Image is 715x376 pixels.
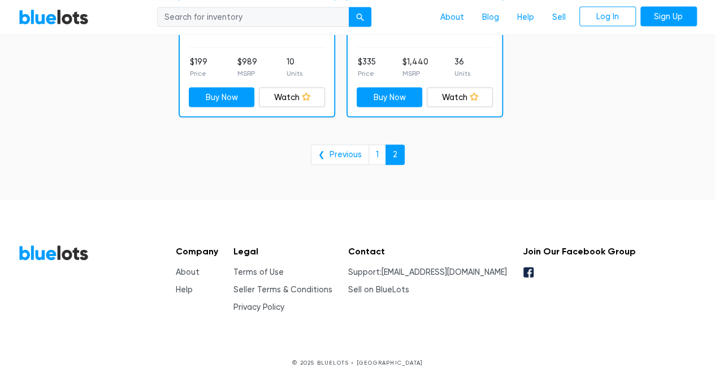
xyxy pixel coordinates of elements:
[543,6,575,28] a: Sell
[176,246,218,257] h5: Company
[357,88,423,108] a: Buy Now
[189,88,255,108] a: Buy Now
[259,88,325,108] a: Watch
[176,267,200,277] a: About
[233,285,332,295] a: Seller Terms & Conditions
[19,358,697,367] p: © 2025 BLUELOTS • [GEOGRAPHIC_DATA]
[402,56,428,79] li: $1,440
[369,145,386,165] a: 1
[522,246,635,257] h5: Join Our Facebook Group
[19,245,89,261] a: BlueLots
[348,246,507,257] h5: Contact
[427,88,493,108] a: Watch
[237,68,257,79] p: MSRP
[358,68,376,79] p: Price
[402,68,428,79] p: MSRP
[157,7,349,27] input: Search for inventory
[287,68,302,79] p: Units
[382,267,507,277] a: [EMAIL_ADDRESS][DOMAIN_NAME]
[348,285,409,295] a: Sell on BlueLots
[233,267,284,277] a: Terms of Use
[190,56,207,79] li: $199
[431,6,473,28] a: About
[640,6,697,27] a: Sign Up
[454,56,470,79] li: 36
[233,302,284,312] a: Privacy Policy
[508,6,543,28] a: Help
[237,56,257,79] li: $989
[19,8,89,25] a: BlueLots
[348,266,507,279] li: Support:
[287,56,302,79] li: 10
[233,246,332,257] h5: Legal
[176,285,193,295] a: Help
[311,145,369,165] a: ❮ Previous
[473,6,508,28] a: Blog
[190,68,207,79] p: Price
[579,6,636,27] a: Log In
[454,68,470,79] p: Units
[358,56,376,79] li: $335
[385,145,405,165] a: 2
